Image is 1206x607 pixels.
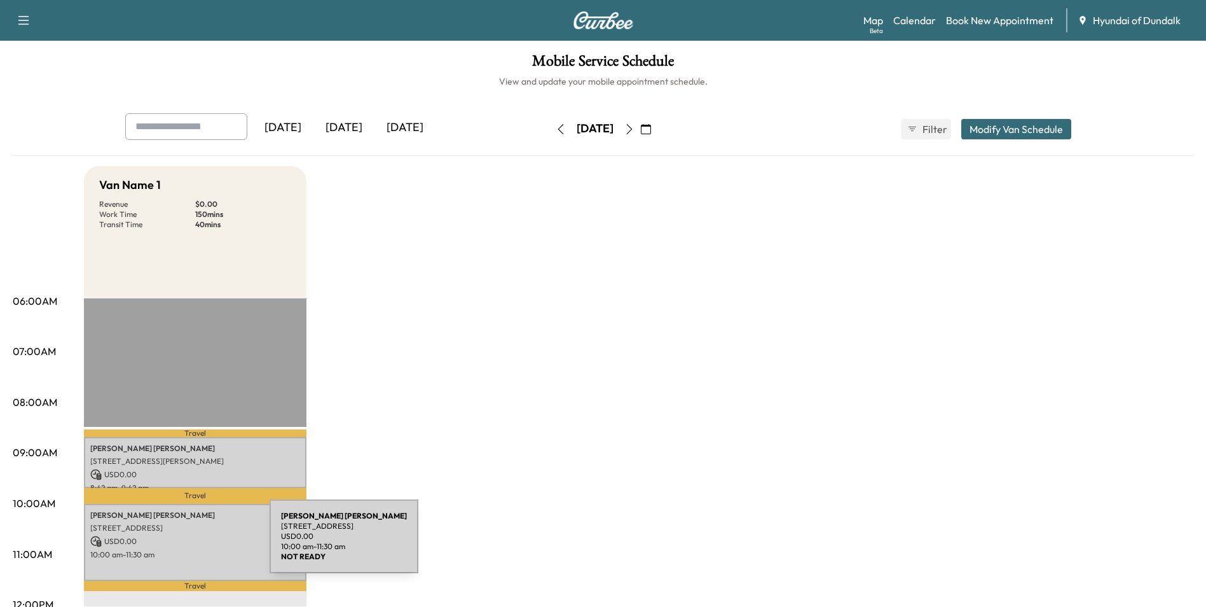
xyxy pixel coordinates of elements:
[13,75,1193,88] h6: View and update your mobile appointment schedule.
[13,53,1193,75] h1: Mobile Service Schedule
[946,13,1053,28] a: Book New Appointment
[870,26,883,36] div: Beta
[90,443,300,454] p: [PERSON_NAME] [PERSON_NAME]
[84,429,306,437] p: Travel
[13,344,56,359] p: 07:00AM
[90,483,300,493] p: 8:42 am - 9:42 am
[1093,13,1181,28] span: Hyundai of Dundalk
[281,541,407,552] p: 10:00 am - 11:30 am
[13,547,52,562] p: 11:00AM
[99,176,161,194] h5: Van Name 1
[99,209,195,220] p: Work Time
[195,220,291,230] p: 40 mins
[13,293,57,309] p: 06:00AM
[313,113,374,143] div: [DATE]
[863,13,883,28] a: MapBeta
[961,119,1071,139] button: Modify Van Schedule
[13,445,57,460] p: 09:00AM
[99,220,195,230] p: Transit Time
[901,119,951,139] button: Filter
[90,469,300,480] p: USD 0.00
[252,113,313,143] div: [DATE]
[281,511,407,520] b: [PERSON_NAME] [PERSON_NAME]
[374,113,435,143] div: [DATE]
[893,13,936,28] a: Calendar
[195,209,291,220] p: 150 mins
[281,531,407,541] p: USD 0.00
[90,510,300,520] p: [PERSON_NAME] [PERSON_NAME]
[577,121,613,137] div: [DATE]
[13,394,57,410] p: 08:00AM
[99,199,195,209] p: Revenue
[90,536,300,547] p: USD 0.00
[573,11,634,29] img: Curbee Logo
[922,122,945,137] span: Filter
[84,488,306,503] p: Travel
[90,550,300,560] p: 10:00 am - 11:30 am
[195,199,291,209] p: $ 0.00
[281,552,325,561] b: NOT READY
[281,521,407,531] p: [STREET_ADDRESS]
[90,456,300,466] p: [STREET_ADDRESS][PERSON_NAME]
[13,496,55,511] p: 10:00AM
[84,581,306,591] p: Travel
[90,523,300,533] p: [STREET_ADDRESS]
